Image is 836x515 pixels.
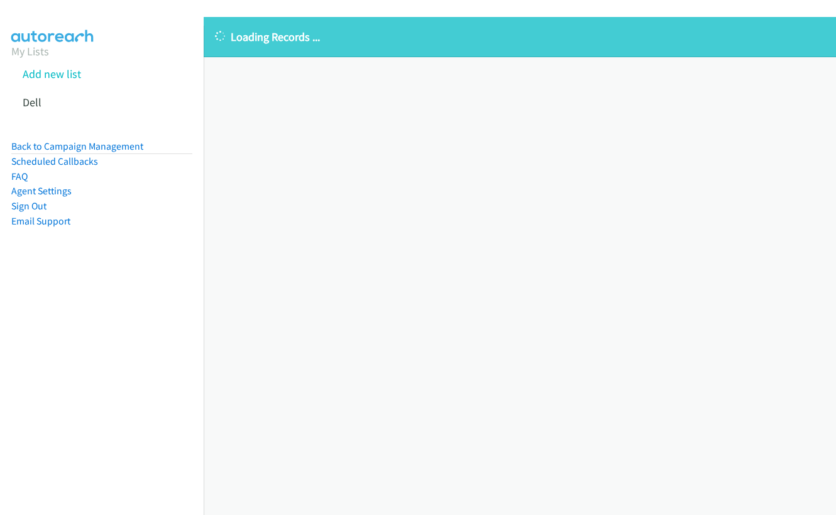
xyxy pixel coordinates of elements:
[23,67,81,81] a: Add new list
[11,185,72,197] a: Agent Settings
[215,28,825,45] p: Loading Records ...
[23,95,41,109] a: Dell
[11,155,98,167] a: Scheduled Callbacks
[11,215,70,227] a: Email Support
[11,140,143,152] a: Back to Campaign Management
[11,170,28,182] a: FAQ
[11,44,49,58] a: My Lists
[11,200,47,212] a: Sign Out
